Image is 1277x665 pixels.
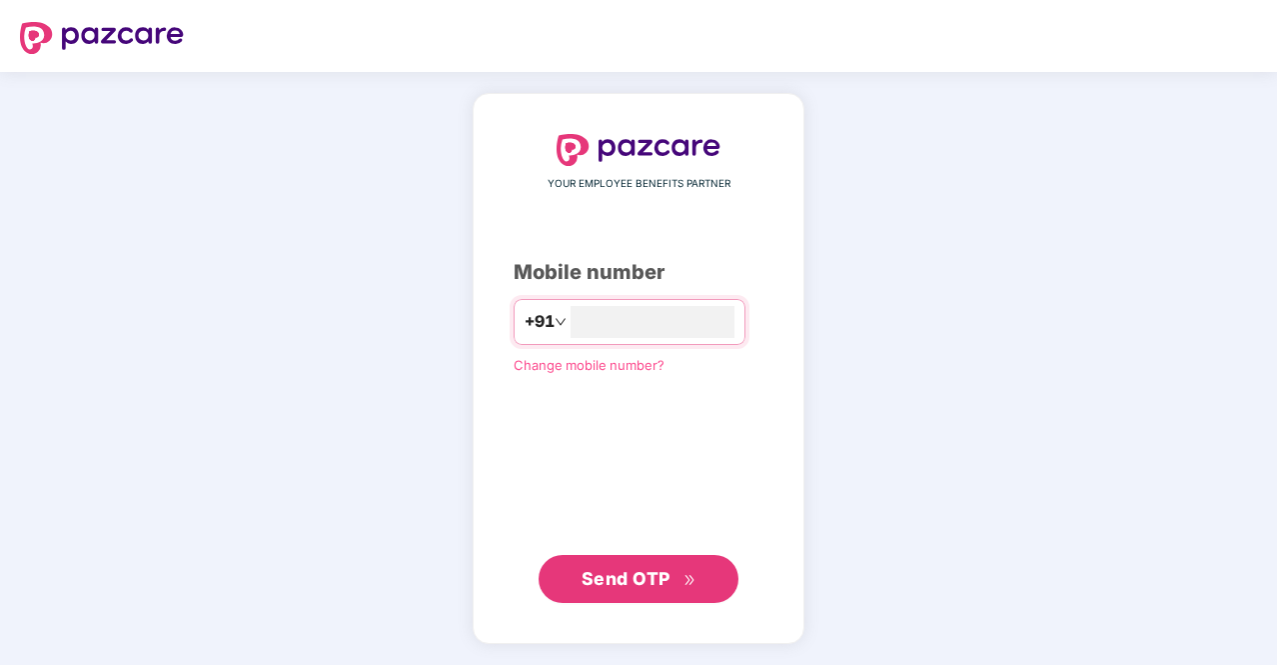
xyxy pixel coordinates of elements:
[548,176,730,192] span: YOUR EMPLOYEE BENEFITS PARTNER
[555,316,567,328] span: down
[582,568,670,589] span: Send OTP
[557,134,720,166] img: logo
[539,555,738,603] button: Send OTPdouble-right
[514,257,763,288] div: Mobile number
[683,574,696,587] span: double-right
[514,357,664,373] a: Change mobile number?
[20,22,184,54] img: logo
[525,309,555,334] span: +91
